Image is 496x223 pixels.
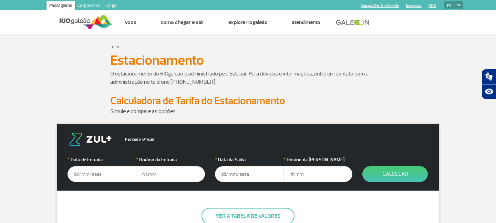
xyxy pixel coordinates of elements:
[136,166,205,182] input: hh:mm
[406,3,422,8] a: Imprensa
[75,1,103,12] a: Corporativo
[136,156,205,163] label: Horário da Entrada
[482,69,496,84] button: Abrir tradutor de língua de sinais.
[215,156,284,163] label: Data da Saída
[110,70,386,86] p: O estacionamento do RIOgaleão é administrado pela Estapar. Para dúvidas e informações, entre em c...
[110,54,386,66] h1: Estacionamento
[125,19,136,26] a: Voos
[110,94,386,107] h2: Calculadora de Tarifa do Estacionamento
[117,43,119,51] a: >
[482,69,496,99] div: Plugin de acessibilidade da Hand Talk.
[361,3,399,8] a: Compra On-line GaleOn
[103,1,119,12] a: Cargo
[119,138,154,141] span: Parceiro Oficial
[362,166,428,182] button: Calcular
[110,107,386,115] p: Simule e compare as opções.
[112,43,114,51] a: >
[292,19,320,26] a: Atendimento
[428,3,436,8] a: RQS
[68,166,136,182] input: dd/mm/aaaa
[283,166,352,182] input: hh:mm
[482,84,496,99] button: Abrir recursos assistivos.
[283,156,352,163] label: Horário da [PERSON_NAME]
[161,19,204,26] a: Como chegar e sair
[215,166,284,182] input: dd/mm/aaaa
[46,1,75,12] a: Passageiros
[228,19,268,26] a: Explore RIOgaleão
[68,156,136,163] label: Data de Entrada
[68,133,113,146] img: logo-zul.png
